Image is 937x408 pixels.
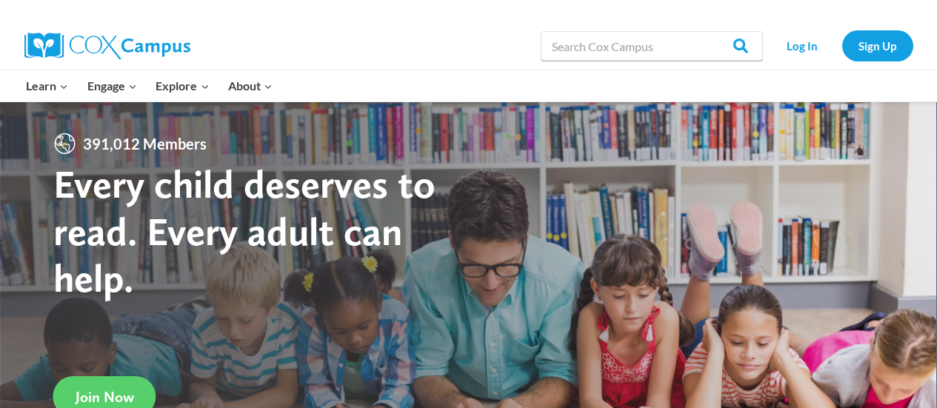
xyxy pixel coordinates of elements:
[770,30,913,61] nav: Secondary Navigation
[76,388,134,406] span: Join Now
[228,76,273,96] span: About
[53,160,436,301] strong: Every child deserves to read. Every adult can help.
[24,33,190,59] img: Cox Campus
[156,76,209,96] span: Explore
[87,76,137,96] span: Engage
[541,31,763,61] input: Search Cox Campus
[842,30,913,61] a: Sign Up
[770,30,835,61] a: Log In
[77,132,213,155] span: 391,012 Members
[17,70,282,101] nav: Primary Navigation
[26,76,68,96] span: Learn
